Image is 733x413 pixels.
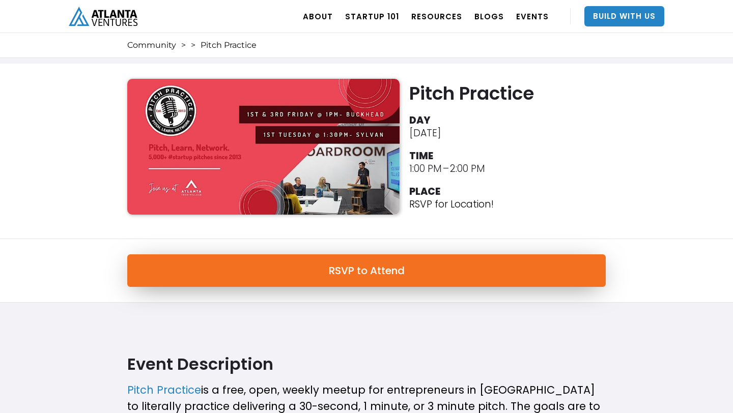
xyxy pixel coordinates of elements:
[474,2,504,31] a: BLOGS
[127,382,201,397] a: Pitch Practice
[303,2,333,31] a: ABOUT
[181,40,186,50] div: >
[127,353,606,374] h2: Event Description
[450,162,485,175] div: 2:00 PM
[409,114,431,127] div: DAY
[409,150,433,162] div: TIME
[127,40,176,50] a: Community
[516,2,549,31] a: EVENTS
[409,83,611,104] h2: Pitch Practice
[201,40,257,50] div: Pitch Practice
[409,198,494,211] p: RSVP for Location!
[191,40,195,50] div: >
[345,2,399,31] a: Startup 101
[584,6,664,26] a: Build With Us
[409,127,441,139] div: [DATE]
[411,2,462,31] a: RESOURCES
[409,162,442,175] div: 1:00 PM
[127,254,606,287] a: RSVP to Attend
[409,185,440,198] div: PLACE
[443,162,449,175] div: –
